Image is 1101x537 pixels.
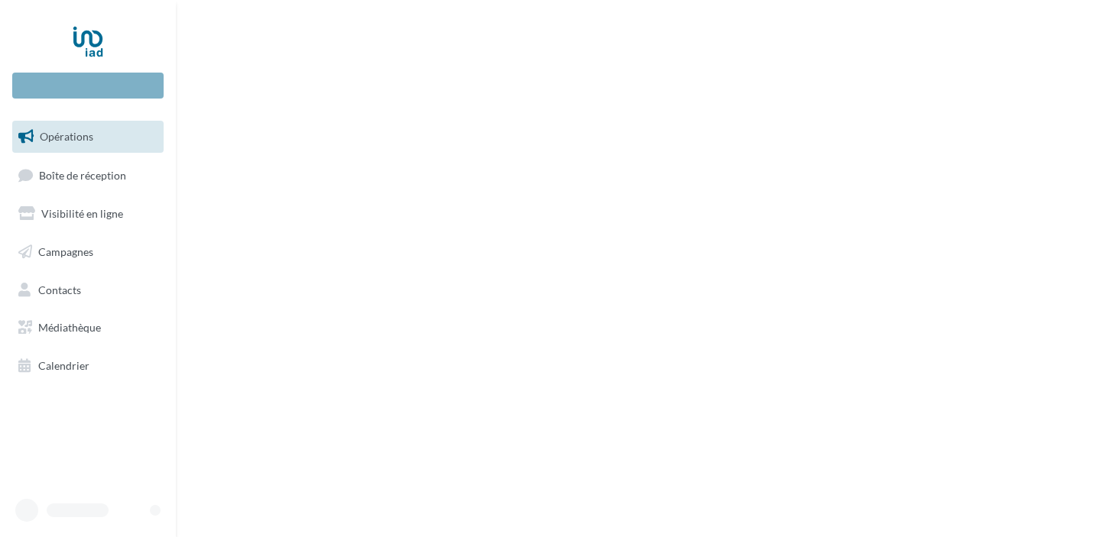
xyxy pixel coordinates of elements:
[9,350,167,382] a: Calendrier
[9,274,167,306] a: Contacts
[38,359,89,372] span: Calendrier
[12,73,164,99] div: Nouvelle campagne
[38,245,93,258] span: Campagnes
[9,236,167,268] a: Campagnes
[39,168,126,181] span: Boîte de réception
[9,159,167,192] a: Boîte de réception
[38,283,81,296] span: Contacts
[41,207,123,220] span: Visibilité en ligne
[9,312,167,344] a: Médiathèque
[9,121,167,153] a: Opérations
[38,321,101,334] span: Médiathèque
[9,198,167,230] a: Visibilité en ligne
[40,130,93,143] span: Opérations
